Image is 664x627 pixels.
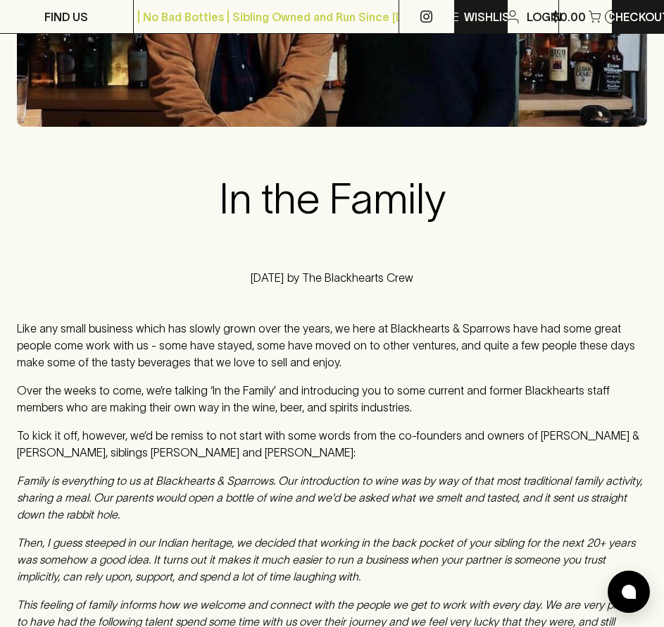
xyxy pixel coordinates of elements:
img: bubble-icon [622,585,636,599]
p: Login [527,8,562,25]
p: [DATE] [251,269,284,286]
p: Like any small business which has slowly grown over the years, we here at Blackhearts & Sparrows ... [17,320,647,371]
p: Over the weeks to come, we’re talking ‘In the Family’ and introducing you to some current and for... [17,382,647,416]
em: Family is everything to us at Blackhearts & Sparrows. Our introduction to wine was by way of that... [17,474,642,521]
h2: In the Family [219,173,446,224]
p: Wishlist [464,8,518,25]
p: by The Blackhearts Crew [284,269,413,286]
em: Then, I guess steeped in our Indian heritage, we decided that working in the back pocket of your ... [17,536,635,583]
p: To kick it off, however, we’d be remiss to not start with some words from the co-founders and own... [17,427,647,461]
p: FIND US [44,8,88,25]
p: $0.00 [552,8,586,25]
